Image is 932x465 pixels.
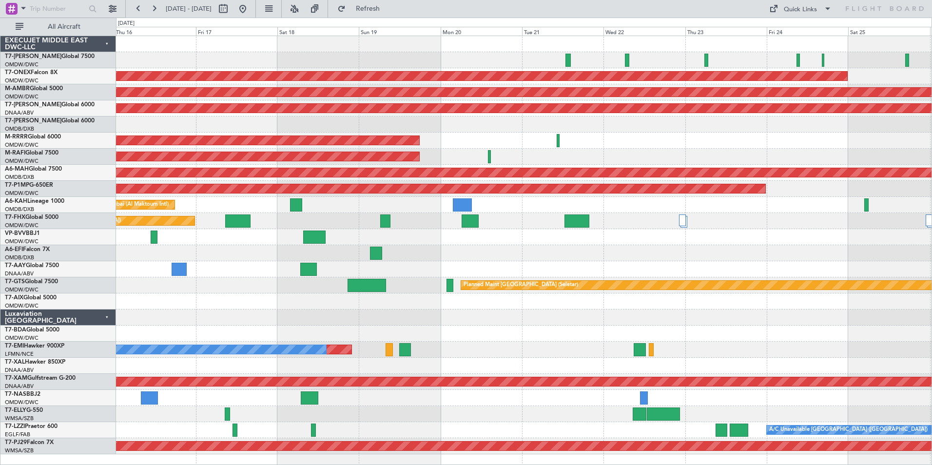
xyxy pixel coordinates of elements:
div: Thu 16 [114,27,195,36]
a: OMDW/DWC [5,399,39,406]
span: T7-P1MP [5,182,29,188]
a: T7-XALHawker 850XP [5,359,65,365]
span: T7-BDA [5,327,26,333]
span: T7-NAS [5,391,26,397]
a: DNAA/ABV [5,270,34,277]
div: Planned Maint [GEOGRAPHIC_DATA] (Seletar) [464,278,578,292]
a: OMDW/DWC [5,286,39,293]
span: T7-AAY [5,263,26,269]
span: T7-[PERSON_NAME] [5,118,61,124]
a: VP-BVVBBJ1 [5,231,40,236]
input: Trip Number [30,1,86,16]
span: T7-LZZI [5,424,25,429]
div: A/C Unavailable [GEOGRAPHIC_DATA] ([GEOGRAPHIC_DATA]) [769,423,928,437]
div: Fri 17 [196,27,277,36]
a: T7-PJ29Falcon 7X [5,440,54,446]
a: T7-[PERSON_NAME]Global 6000 [5,102,95,108]
a: T7-EMIHawker 900XP [5,343,64,349]
span: M-RAFI [5,150,25,156]
div: Sat 18 [277,27,359,36]
a: A6-EFIFalcon 7X [5,247,50,252]
a: T7-ELLYG-550 [5,407,43,413]
a: M-RAFIGlobal 7500 [5,150,58,156]
div: Tue 21 [522,27,603,36]
a: T7-ONEXFalcon 8X [5,70,58,76]
a: WMSA/SZB [5,415,34,422]
span: M-AMBR [5,86,30,92]
a: OMDW/DWC [5,77,39,84]
a: WMSA/SZB [5,447,34,454]
span: T7-ELLY [5,407,26,413]
span: T7-FHX [5,214,25,220]
span: A6-EFI [5,247,23,252]
a: OMDW/DWC [5,93,39,100]
span: A6-KAH [5,198,27,204]
span: T7-[PERSON_NAME] [5,102,61,108]
span: T7-EMI [5,343,24,349]
a: T7-FHXGlobal 5000 [5,214,58,220]
div: [DATE] [118,19,135,28]
a: T7-NASBBJ2 [5,391,40,397]
a: EGLF/FAB [5,431,30,438]
button: Refresh [333,1,391,17]
span: T7-PJ29 [5,440,27,446]
a: M-RRRRGlobal 6000 [5,134,61,140]
a: DNAA/ABV [5,383,34,390]
a: OMDW/DWC [5,157,39,165]
a: A6-KAHLineage 1000 [5,198,64,204]
a: T7-[PERSON_NAME]Global 6000 [5,118,95,124]
span: T7-AIX [5,295,23,301]
a: OMDW/DWC [5,302,39,310]
a: T7-LZZIPraetor 600 [5,424,58,429]
span: T7-ONEX [5,70,31,76]
a: DNAA/ABV [5,367,34,374]
a: M-AMBRGlobal 5000 [5,86,63,92]
a: LFMN/NCE [5,350,34,358]
div: Sun 19 [359,27,440,36]
a: T7-BDAGlobal 5000 [5,327,59,333]
span: T7-XAL [5,359,25,365]
a: T7-P1MPG-650ER [5,182,53,188]
div: Wed 22 [603,27,685,36]
a: T7-GTSGlobal 7500 [5,279,58,285]
span: Refresh [348,5,388,12]
span: A6-MAH [5,166,29,172]
a: OMDW/DWC [5,222,39,229]
div: Quick Links [784,5,817,15]
a: T7-AAYGlobal 7500 [5,263,59,269]
a: T7-[PERSON_NAME]Global 7500 [5,54,95,59]
div: Mon 20 [441,27,522,36]
span: All Aircraft [25,23,103,30]
span: M-RRRR [5,134,28,140]
a: A6-MAHGlobal 7500 [5,166,62,172]
div: Sat 25 [848,27,930,36]
button: Quick Links [764,1,836,17]
a: OMDB/DXB [5,254,34,261]
a: DNAA/ABV [5,109,34,116]
a: OMDW/DWC [5,141,39,149]
a: OMDW/DWC [5,238,39,245]
span: T7-GTS [5,279,25,285]
div: Planned Maint Dubai (Al Maktoum Intl) [73,197,169,212]
span: VP-BVV [5,231,26,236]
button: All Aircraft [11,19,106,35]
span: T7-[PERSON_NAME] [5,54,61,59]
a: T7-XAMGulfstream G-200 [5,375,76,381]
a: OMDW/DWC [5,190,39,197]
a: OMDB/DXB [5,206,34,213]
a: OMDW/DWC [5,61,39,68]
div: Thu 23 [685,27,767,36]
span: [DATE] - [DATE] [166,4,212,13]
span: T7-XAM [5,375,27,381]
a: OMDW/DWC [5,334,39,342]
a: OMDB/DXB [5,125,34,133]
a: T7-AIXGlobal 5000 [5,295,57,301]
div: Fri 24 [767,27,848,36]
a: OMDB/DXB [5,174,34,181]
